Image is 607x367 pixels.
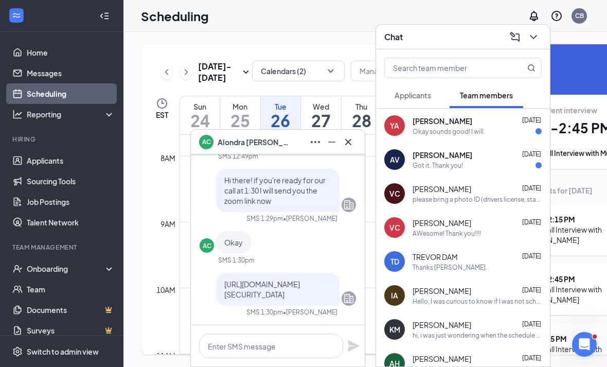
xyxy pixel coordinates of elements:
[27,171,115,191] a: Sourcing Tools
[27,300,115,320] a: DocumentsCrown
[11,10,22,21] svg: WorkstreamLogo
[389,222,400,233] div: VC
[181,66,191,78] svg: ChevronRight
[522,150,541,158] span: [DATE]
[575,11,584,20] div: CB
[283,214,337,223] span: • [PERSON_NAME]
[395,91,431,100] span: Applicants
[301,112,341,129] h1: 27
[509,31,521,43] svg: ComposeMessage
[180,96,220,134] a: August 24, 2025
[528,10,540,22] svg: Notifications
[218,256,255,265] div: SMS 1:30pm
[180,101,220,112] div: Sun
[220,112,260,129] h1: 25
[12,243,113,252] div: Team Management
[389,324,400,335] div: KM
[218,136,290,148] span: Alondra [PERSON_NAME]
[413,150,472,160] span: [PERSON_NAME]
[261,112,301,129] h1: 26
[158,152,177,164] div: 8am
[413,184,471,194] span: [PERSON_NAME]
[326,136,338,148] svg: Minimize
[347,340,360,352] svg: Plane
[413,218,471,228] span: [PERSON_NAME]
[27,63,115,83] a: Messages
[522,354,541,362] span: [DATE]
[390,120,399,131] div: YA
[154,284,177,295] div: 10am
[99,11,110,21] svg: Collapse
[522,252,541,260] span: [DATE]
[198,61,240,83] h3: [DATE] - [DATE]
[261,96,301,134] a: August 26, 2025
[161,64,172,80] button: ChevronLeft
[27,212,115,233] a: Talent Network
[218,152,258,161] div: SMS 12:49pm
[220,101,260,112] div: Mon
[12,109,23,119] svg: Analysis
[301,96,341,134] a: August 27, 2025
[27,83,115,104] a: Scheduling
[342,112,382,129] h1: 28
[389,188,400,199] div: VC
[27,191,115,212] a: Job Postings
[550,10,563,22] svg: QuestionInfo
[343,199,355,211] svg: Company
[156,97,168,110] svg: Clock
[301,101,341,112] div: Wed
[413,127,485,136] div: Okay sounds good! I will.
[180,112,220,129] h1: 24
[203,241,211,250] div: AC
[413,229,481,238] div: AWesome! Thank you!!!!
[156,110,168,120] span: EST
[181,64,192,80] button: ChevronRight
[527,64,535,72] svg: MagnifyingGlass
[12,346,23,357] svg: Settings
[252,61,345,81] button: Calendars (2)ChevronDown
[360,65,433,77] input: Manage availability
[343,292,355,305] svg: Company
[340,134,356,150] button: Cross
[460,91,513,100] span: Team members
[527,31,540,43] svg: ChevronDown
[220,96,260,134] a: August 25, 2025
[307,134,324,150] button: Ellipses
[342,136,354,148] svg: Cross
[283,308,337,317] span: • [PERSON_NAME]
[522,320,541,328] span: [DATE]
[413,354,471,364] span: [PERSON_NAME]
[224,238,243,247] span: Okay
[12,264,23,274] svg: UserCheck
[390,256,399,267] div: TD
[522,286,541,294] span: [DATE]
[154,350,177,361] div: 11am
[413,252,458,262] span: TREVOR DAM
[413,331,542,340] div: hi, i was just wondering when the schedule for next week will be out
[413,263,487,272] div: Thanks [PERSON_NAME].
[27,109,115,119] div: Reporting
[309,136,322,148] svg: Ellipses
[507,29,523,45] button: ComposeMessage
[27,279,115,300] a: Team
[326,66,336,76] svg: ChevronDown
[391,290,398,301] div: IA
[525,29,542,45] button: ChevronDown
[246,214,283,223] div: SMS 1:29pm
[261,101,301,112] div: Tue
[27,150,115,171] a: Applicants
[27,264,106,274] div: Onboarding
[162,66,172,78] svg: ChevronLeft
[413,297,542,306] div: Hello, I was curious to know if I was not scheduled to work this week? I didn’t get an email givi...
[141,7,209,25] h1: Scheduling
[413,161,463,170] div: Got it. Thank you!
[27,42,115,63] a: Home
[246,308,283,317] div: SMS 1:30pm
[390,154,400,165] div: AV
[413,195,542,204] div: please bring a photo ID (drivers license, state [US_STATE] or school ID) and your birth certifica...
[224,279,300,299] span: [URL][DOMAIN_NAME][SECURITY_DATA]
[324,134,340,150] button: Minimize
[12,135,113,144] div: Hiring
[385,58,507,78] input: Search team member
